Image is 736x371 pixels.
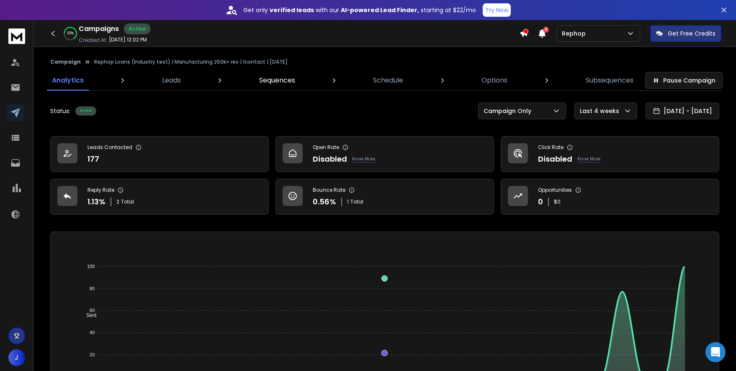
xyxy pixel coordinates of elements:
[543,27,549,33] span: 3
[368,70,408,90] a: Schedule
[347,198,349,205] span: 1
[705,342,726,362] div: Open Intercom Messenger
[87,144,132,151] p: Leads Contacted
[109,36,147,43] p: [DATE] 12:02 PM
[254,70,300,90] a: Sequences
[275,136,494,172] a: Open RateDisabledKnow More
[645,72,723,89] button: Pause Campaign
[501,136,719,172] a: Click RateDisabledKnow More
[538,153,572,165] p: Disabled
[8,349,25,366] button: J
[581,70,638,90] a: Subsequences
[476,70,512,90] a: Options
[8,28,25,44] img: logo
[538,187,572,193] p: Opportunities
[481,75,507,85] p: Options
[87,264,95,269] tspan: 100
[162,75,181,85] p: Leads
[538,144,564,151] p: Click Rate
[350,198,363,205] span: Total
[50,136,269,172] a: Leads Contacted177
[157,70,186,90] a: Leads
[90,286,95,291] tspan: 80
[79,37,107,44] p: Created At:
[94,59,288,65] p: Rephop Loans (Industry test) | Manufacturing 250k+ rev | 1contact | [DATE]
[580,107,623,115] p: Last 4 weeks
[501,179,719,215] a: Opportunities0$0
[586,75,633,85] p: Subsequences
[75,106,96,116] div: Active
[538,196,543,208] p: 0
[484,107,535,115] p: Campaign Only
[373,75,403,85] p: Schedule
[275,179,494,215] a: Bounce Rate0.56%1Total
[341,6,419,14] strong: AI-powered Lead Finder,
[90,308,95,313] tspan: 60
[313,153,347,165] p: Disabled
[87,153,99,165] p: 177
[646,103,719,119] button: [DATE] - [DATE]
[50,179,269,215] a: Reply Rate1.13%2Total
[313,196,336,208] p: 0.56 %
[124,23,150,34] div: Active
[668,29,715,38] p: Get Free Credits
[554,198,561,205] p: $ 0
[50,59,81,65] button: Campaign
[116,198,119,205] span: 2
[562,29,589,38] p: Rephop
[52,75,84,85] p: Analytics
[313,187,345,193] p: Bounce Rate
[650,25,721,42] button: Get Free Credits
[67,31,74,36] p: 65 %
[90,352,95,357] tspan: 20
[352,156,375,162] p: Know More
[87,187,114,193] p: Reply Rate
[87,196,106,208] p: 1.13 %
[270,6,314,14] strong: verified leads
[313,144,339,151] p: Open Rate
[79,24,119,34] h1: Campaigns
[243,6,476,14] p: Get only with our starting at $22/mo
[90,330,95,335] tspan: 40
[577,156,600,162] p: Know More
[483,3,511,17] button: Try Now
[485,6,508,14] p: Try Now
[50,107,70,115] p: Status:
[121,198,134,205] span: Total
[80,312,97,318] span: Sent
[47,70,89,90] a: Analytics
[259,75,295,85] p: Sequences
